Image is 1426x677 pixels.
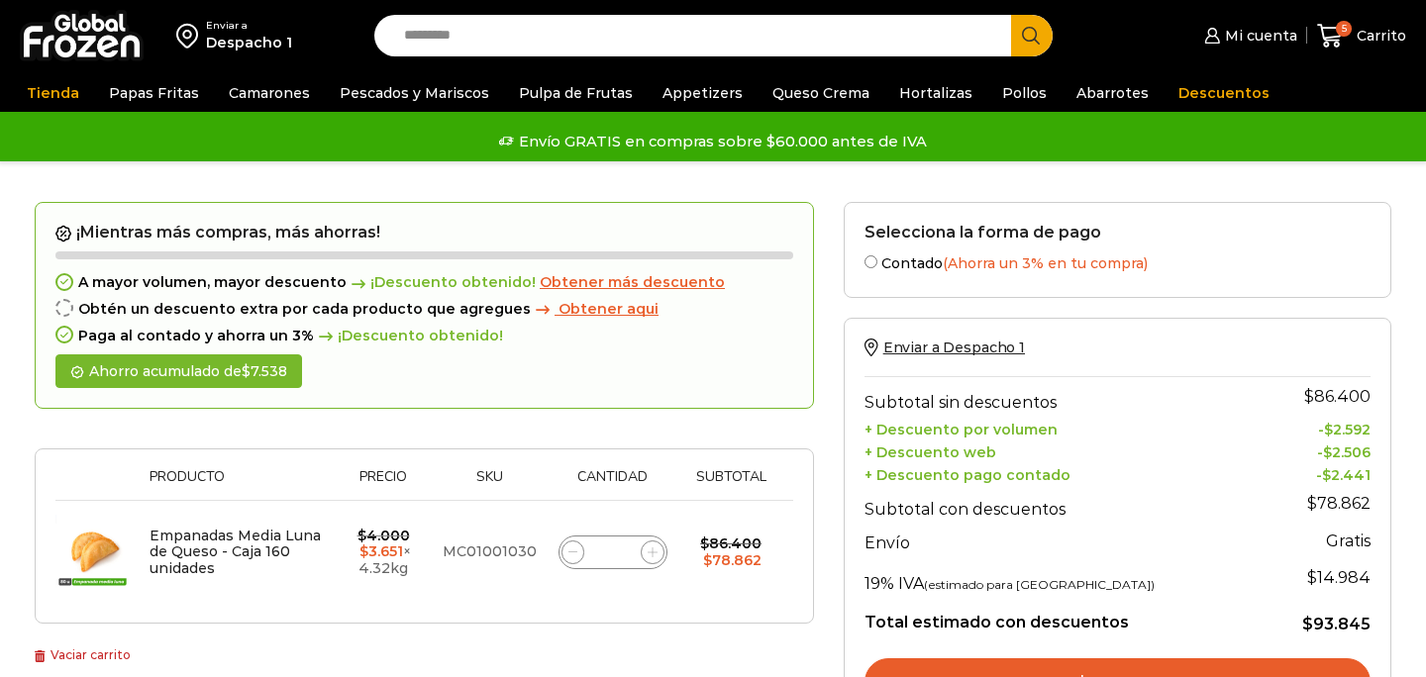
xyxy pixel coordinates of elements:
[1322,466,1371,484] bdi: 2.441
[943,254,1148,272] span: (Ahorra un 3% en tu compra)
[865,255,877,268] input: Contado(Ahorra un 3% en tu compra)
[865,524,1263,558] th: Envío
[531,301,659,318] a: Obtener aqui
[1323,443,1371,461] bdi: 2.506
[1323,443,1332,461] span: $
[17,74,89,112] a: Tienda
[206,19,292,33] div: Enviar a
[1307,494,1317,513] span: $
[865,338,1025,356] a: Enviar a Despacho 1
[1304,387,1371,406] bdi: 86.400
[700,534,709,552] span: $
[1304,387,1314,406] span: $
[1011,15,1053,56] button: Search button
[359,542,403,560] bdi: 3.651
[889,74,982,112] a: Hortalizas
[865,251,1371,272] label: Contado
[1302,615,1371,633] bdi: 93.845
[357,527,410,544] bdi: 4.000
[992,74,1057,112] a: Pollos
[55,301,793,318] div: Obtén un descuento extra por cada producto que agregues
[865,377,1263,417] th: Subtotal sin descuentos
[1324,421,1371,438] bdi: 2.592
[55,274,793,291] div: A mayor volumen, mayor descuento
[1352,26,1406,46] span: Carrito
[330,74,499,112] a: Pescados y Mariscos
[865,484,1263,524] th: Subtotal con descuentos
[763,74,879,112] a: Queso Crema
[865,598,1263,635] th: Total estimado con descuentos
[347,274,536,291] span: ¡Descuento obtenido!
[1324,421,1333,438] span: $
[55,354,302,389] div: Ahorro acumulado de
[1336,21,1352,37] span: 5
[150,527,321,578] a: Empanadas Media Luna de Queso - Caja 160 unidades
[219,74,320,112] a: Camarones
[1067,74,1159,112] a: Abarrotes
[1307,494,1371,513] bdi: 78.862
[1326,532,1371,550] strong: Gratis
[314,328,503,344] span: ¡Descuento obtenido!
[540,273,725,291] span: Obtener más descuento
[540,274,725,291] a: Obtener más descuento
[1317,13,1406,59] a: 5 Carrito
[1262,438,1371,461] td: -
[547,469,679,500] th: Cantidad
[1307,568,1371,587] span: 14.984
[359,542,368,560] span: $
[883,338,1025,356] span: Enviar a Despacho 1
[1302,615,1313,633] span: $
[679,469,783,500] th: Subtotal
[865,438,1263,461] th: + Descuento web
[99,74,209,112] a: Papas Fritas
[865,223,1371,242] h2: Selecciona la forma de pago
[653,74,753,112] a: Appetizers
[1220,26,1297,46] span: Mi cuenta
[433,501,547,604] td: MC01001030
[865,461,1263,484] th: + Descuento pago contado
[1262,417,1371,439] td: -
[1307,568,1317,587] span: $
[700,534,762,552] bdi: 86.400
[703,551,712,569] span: $
[509,74,643,112] a: Pulpa de Frutas
[55,328,793,344] div: Paga al contado y ahorra un 3%
[242,362,251,380] span: $
[924,577,1155,592] small: (estimado para [GEOGRAPHIC_DATA])
[599,538,627,566] input: Product quantity
[334,501,432,604] td: × 4.32kg
[433,469,547,500] th: Sku
[357,527,366,544] span: $
[1262,461,1371,484] td: -
[1169,74,1279,112] a: Descuentos
[334,469,432,500] th: Precio
[703,551,762,569] bdi: 78.862
[35,647,131,662] a: Vaciar carrito
[176,19,206,52] img: address-field-icon.svg
[140,469,334,500] th: Producto
[865,417,1263,439] th: + Descuento por volumen
[206,33,292,52] div: Despacho 1
[559,300,659,318] span: Obtener aqui
[242,362,287,380] bdi: 7.538
[1322,466,1331,484] span: $
[865,558,1263,598] th: 19% IVA
[55,223,793,242] h2: ¡Mientras más compras, más ahorras!
[1199,16,1296,55] a: Mi cuenta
